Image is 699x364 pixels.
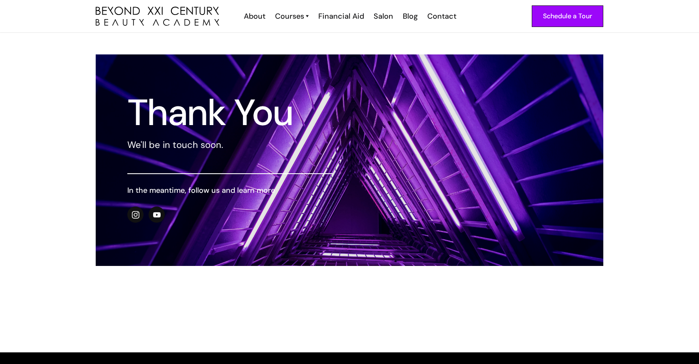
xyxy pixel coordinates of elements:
[532,5,603,27] a: Schedule a Tour
[127,185,333,196] h6: In the meantime, follow us and learn more
[397,11,422,22] a: Blog
[422,11,461,22] a: Contact
[318,11,364,22] div: Financial Aid
[96,7,219,26] a: home
[238,11,270,22] a: About
[127,138,333,152] p: We'll be in touch soon.
[403,11,418,22] div: Blog
[374,11,393,22] div: Salon
[275,11,304,22] div: Courses
[275,11,309,22] a: Courses
[368,11,397,22] a: Salon
[313,11,368,22] a: Financial Aid
[543,11,592,22] div: Schedule a Tour
[96,7,219,26] img: beyond 21st century beauty academy logo
[127,98,333,128] h1: Thank You
[427,11,456,22] div: Contact
[244,11,265,22] div: About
